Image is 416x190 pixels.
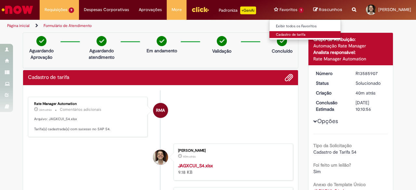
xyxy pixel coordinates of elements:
[84,6,129,13] span: Despesas Corporativas
[313,56,388,62] div: Rate Manager Automation
[139,6,162,13] span: Aprovações
[7,23,30,28] a: Página inicial
[28,75,69,81] h2: Cadastro de tarifa Histórico de tíquete
[311,80,351,86] dt: Status
[269,23,341,30] a: Exibir todos os Favoritos
[97,36,107,46] img: check-circle-green.png
[356,90,375,96] span: 40m atrás
[356,70,386,77] div: R13585907
[299,7,304,13] span: 1
[178,163,213,169] a: JAGXCUI_S4.xlsx
[311,99,351,112] dt: Conclusão Estimada
[313,7,342,13] a: Rascunhos
[277,36,287,46] img: check-circle-green.png
[69,7,74,13] span: 9
[153,150,168,165] div: Lucas Renan De Campos
[319,6,342,13] span: Rascunhos
[217,36,227,46] img: check-circle-green.png
[39,108,52,112] span: 36m atrás
[5,20,272,32] ul: Trilhas de página
[147,47,177,54] p: Em andamento
[313,182,366,187] b: Anexo do Template Único
[1,3,34,16] img: ServiceNow
[279,6,297,13] span: Favoritos
[191,5,209,14] img: click_logo_yellow_360x200.png
[356,90,375,96] time: 01/10/2025 13:10:51
[313,149,357,155] span: Cadastro de Tarifa S4
[212,48,231,54] p: Validação
[356,80,386,86] div: Solucionado
[313,169,321,174] span: Sim
[178,149,286,153] div: [PERSON_NAME]
[156,103,165,118] span: RMA
[311,90,351,96] dt: Criação
[153,103,168,118] div: Rate Manager Automation
[183,155,196,158] span: 40m atrás
[36,36,46,46] img: check-circle-green.png
[240,6,256,14] p: +GenAi
[313,36,388,43] div: Grupo de Atribuição:
[34,117,142,132] p: Arquivo: JAGXCUI_S4.xlsx Tarifa(s) cadastrada(s) com sucesso no SAP S4.
[313,43,388,49] div: Automação Rate Manager
[45,6,67,13] span: Requisições
[356,99,386,112] div: [DATE] 10:10:56
[269,31,341,38] a: Cadastro de tarifa
[60,107,101,112] small: Comentários adicionais
[34,102,142,106] div: Rate Manager Automation
[219,6,256,14] div: Padroniza
[285,73,293,82] button: Adicionar anexos
[39,108,52,112] time: 01/10/2025 13:15:14
[356,90,386,96] div: 01/10/2025 13:10:51
[313,49,388,56] div: Analista responsável:
[269,19,341,40] ul: Favoritos
[272,48,292,54] p: Concluído
[178,162,286,175] div: 9.18 KB
[313,162,351,168] b: Foi feito um leilão?
[172,6,182,13] span: More
[313,143,352,148] b: Tipo da Solicitação
[26,47,57,60] p: Aguardando Aprovação
[378,7,411,12] span: [PERSON_NAME]
[311,70,351,77] dt: Número
[183,155,196,158] time: 01/10/2025 13:10:43
[157,36,167,46] img: check-circle-green.png
[44,23,92,28] a: Formulário de Atendimento
[86,47,117,60] p: Aguardando atendimento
